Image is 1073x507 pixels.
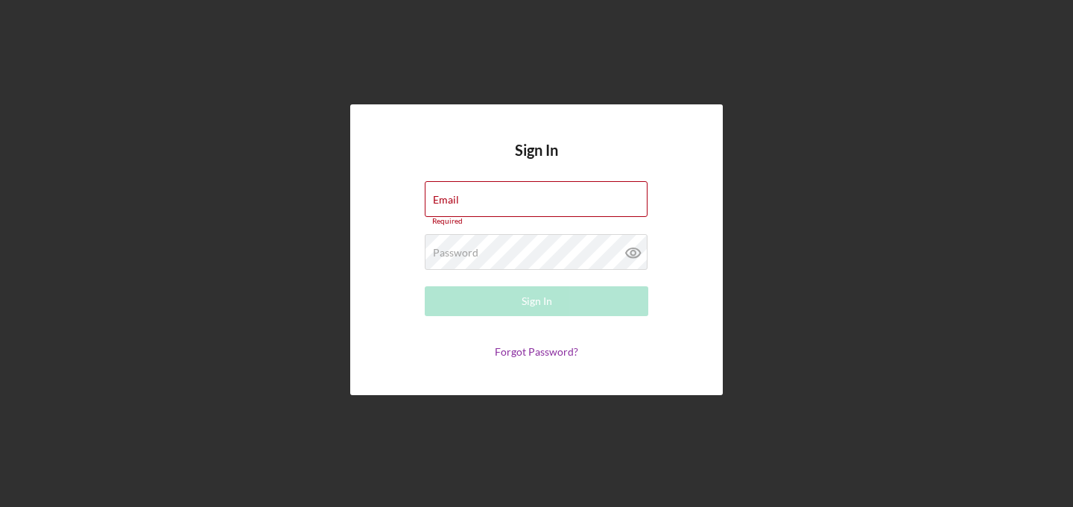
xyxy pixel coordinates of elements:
[522,286,552,316] div: Sign In
[425,286,648,316] button: Sign In
[495,345,578,358] a: Forgot Password?
[425,217,648,226] div: Required
[515,142,558,181] h4: Sign In
[433,247,478,259] label: Password
[433,194,459,206] label: Email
